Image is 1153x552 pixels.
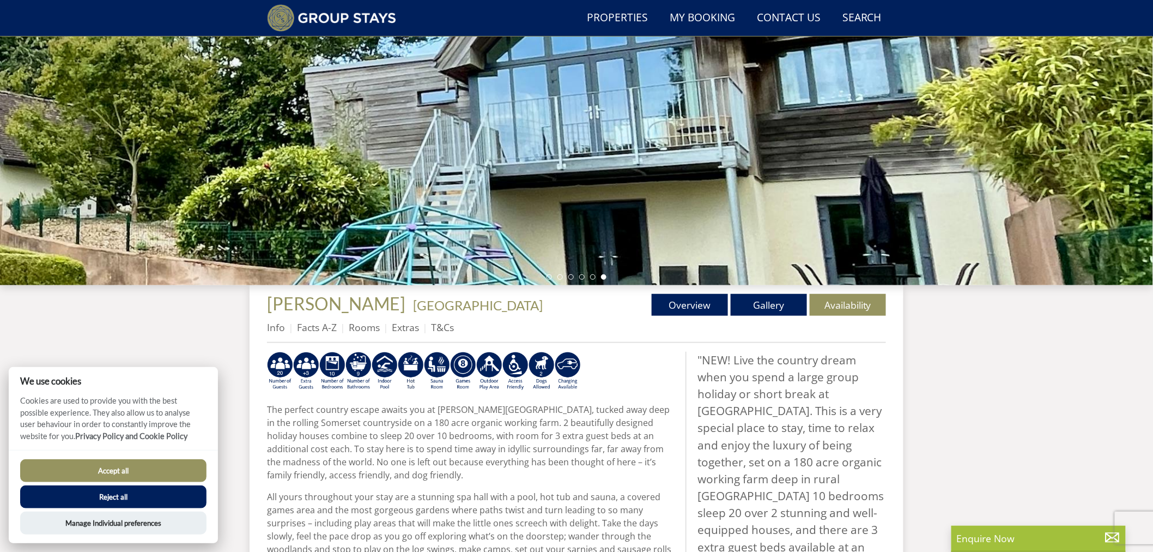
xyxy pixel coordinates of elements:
[957,531,1120,545] p: Enquire Now
[9,376,218,386] h2: We use cookies
[267,4,396,32] img: Group Stays
[838,6,886,31] a: Search
[431,321,454,334] a: T&Cs
[555,352,581,391] img: AD_4nXcnT2OPG21WxYUhsl9q61n1KejP7Pk9ESVM9x9VetD-X_UXXoxAKaMRZGYNcSGiAsmGyKm0QlThER1osyFXNLmuYOVBV...
[267,293,405,314] span: [PERSON_NAME]
[450,352,476,391] img: AD_4nXdrZMsjcYNLGsKuA84hRzvIbesVCpXJ0qqnwZoX5ch9Zjv73tWe4fnFRs2gJ9dSiUubhZXckSJX_mqrZBmYExREIfryF...
[75,431,187,441] a: Privacy Policy and Cookie Policy
[582,6,652,31] a: Properties
[753,6,825,31] a: Contact Us
[731,294,807,316] a: Gallery
[267,293,409,314] a: [PERSON_NAME]
[476,352,502,391] img: AD_4nXfjdDqPkGBf7Vpi6H87bmAUe5GYCbodrAbU4sf37YN55BCjSXGx5ZgBV7Vb9EJZsXiNVuyAiuJUB3WVt-w9eJ0vaBcHg...
[267,321,285,334] a: Info
[529,352,555,391] img: AD_4nXe7_8LrJK20fD9VNWAdfykBvHkWcczWBt5QOadXbvIwJqtaRaRf-iI0SeDpMmH1MdC9T1Vy22FMXzzjMAvSuTB5cJ7z5...
[9,395,218,450] p: Cookies are used to provide you with the best possible experience. They also allow us to analyse ...
[652,294,728,316] a: Overview
[267,352,293,391] img: SAdYAAAAAElFTkSuQmCC
[398,352,424,391] img: AD_4nXcpX5uDwed6-YChlrI2BYOgXwgg3aqYHOhRm0XfZB-YtQW2NrmeCr45vGAfVKUq4uWnc59ZmEsEzoF5o39EWARlT1ewO...
[413,297,543,313] a: [GEOGRAPHIC_DATA]
[297,321,337,334] a: Facts A-Z
[20,485,207,508] button: Reject all
[20,512,207,535] button: Manage Individual preferences
[345,352,372,391] img: eFgAAAAAElFTkSuQmCC
[810,294,886,316] a: Availability
[665,6,739,31] a: My Booking
[424,352,450,391] img: AD_4nXdjbGEeivCGLLmyT_JEP7bTfXsjgyLfnLszUAQeQ4RcokDYHVBt5R8-zTDbAVICNoGv1Dwc3nsbUb1qR6CAkrbZUeZBN...
[502,352,529,391] img: AD_4nXe3VD57-M2p5iq4fHgs6WJFzKj8B0b3RcPFe5LKK9rgeZlFmFoaMJPsJOOJzc7Q6RMFEqsjIZ5qfEJu1txG3QLmI_2ZW...
[293,352,319,391] img: 8iPembAAAABklEQVQDAAeg0vWMFK+5AAAAAElFTkSuQmCC
[20,459,207,482] button: Accept all
[267,403,677,482] p: The perfect country escape awaits you at [PERSON_NAME][GEOGRAPHIC_DATA], tucked away deep in the ...
[372,352,398,391] img: AD_4nXei2dp4L7_L8OvME76Xy1PUX32_NMHbHVSts-g-ZAVb8bILrMcUKZI2vRNdEqfWP017x6NFeUMZMqnp0JYknAB97-jDN...
[319,352,345,391] img: tQg3Ee06wAAAABJRU5ErkJggg==
[409,297,543,313] span: -
[349,321,380,334] a: Rooms
[392,321,419,334] a: Extras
